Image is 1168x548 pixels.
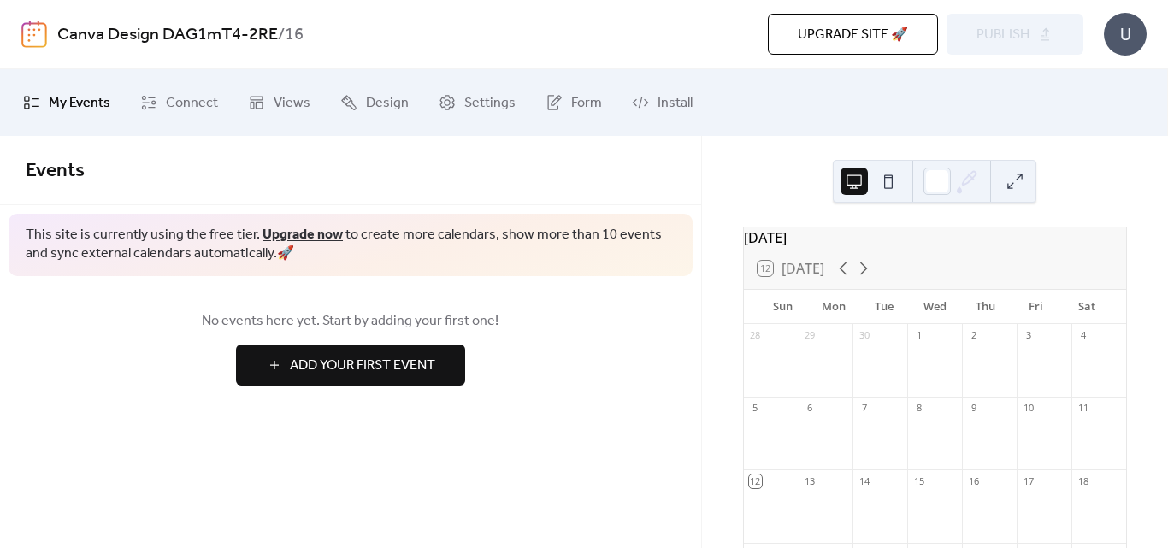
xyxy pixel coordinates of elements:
[327,76,422,129] a: Design
[910,290,960,324] div: Wed
[967,329,980,342] div: 2
[619,76,705,129] a: Install
[749,402,762,415] div: 5
[960,290,1011,324] div: Thu
[274,90,310,117] span: Views
[912,402,925,415] div: 8
[858,474,870,487] div: 14
[1077,329,1089,342] div: 4
[26,311,675,332] span: No events here yet. Start by adding your first one!
[858,290,909,324] div: Tue
[758,290,808,324] div: Sun
[1022,402,1035,415] div: 10
[658,90,693,117] span: Install
[804,474,817,487] div: 13
[26,345,675,386] a: Add Your First Event
[749,329,762,342] div: 28
[235,76,323,129] a: Views
[1062,290,1112,324] div: Sat
[236,345,465,386] button: Add Your First Event
[26,226,675,264] span: This site is currently using the free tier. to create more calendars, show more than 10 events an...
[57,19,278,51] a: Canva Design DAG1mT4-2RE
[464,90,516,117] span: Settings
[166,90,218,117] span: Connect
[798,25,908,45] span: Upgrade site 🚀
[768,14,938,55] button: Upgrade site 🚀
[1022,474,1035,487] div: 17
[749,474,762,487] div: 12
[366,90,409,117] span: Design
[571,90,602,117] span: Form
[127,76,231,129] a: Connect
[285,19,304,51] b: 16
[21,21,47,48] img: logo
[290,356,435,376] span: Add Your First Event
[744,227,1126,248] div: [DATE]
[912,329,925,342] div: 1
[263,221,343,248] a: Upgrade now
[26,152,85,190] span: Events
[1077,402,1089,415] div: 11
[1011,290,1061,324] div: Fri
[49,90,110,117] span: My Events
[804,402,817,415] div: 6
[858,402,870,415] div: 7
[278,19,285,51] b: /
[10,76,123,129] a: My Events
[912,474,925,487] div: 15
[967,474,980,487] div: 16
[533,76,615,129] a: Form
[1077,474,1089,487] div: 18
[808,290,858,324] div: Mon
[426,76,528,129] a: Settings
[1104,13,1147,56] div: U
[858,329,870,342] div: 30
[967,402,980,415] div: 9
[1022,329,1035,342] div: 3
[804,329,817,342] div: 29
